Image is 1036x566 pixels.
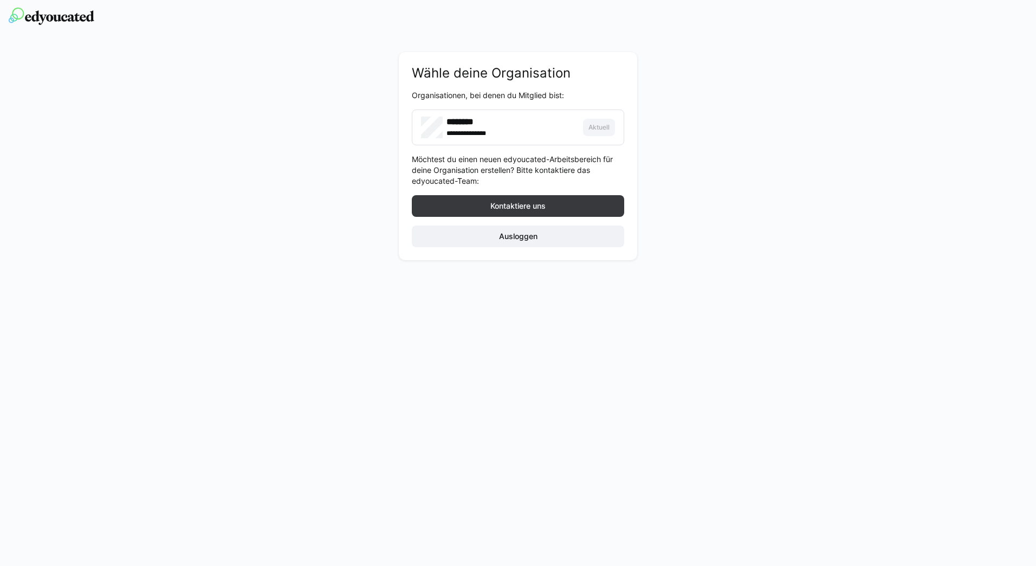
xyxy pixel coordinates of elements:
button: Ausloggen [412,226,624,247]
button: Aktuell [583,119,615,136]
p: Organisationen, bei denen du Mitglied bist: [412,90,624,101]
p: Möchtest du einen neuen edyoucated-Arbeitsbereich für deine Organisation erstellen? Bitte kontakt... [412,154,624,186]
span: Kontaktiere uns [489,201,547,211]
span: Aktuell [587,123,611,132]
h2: Wähle deine Organisation [412,65,624,81]
img: edyoucated [9,8,94,25]
span: Ausloggen [497,231,539,242]
button: Kontaktiere uns [412,195,624,217]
